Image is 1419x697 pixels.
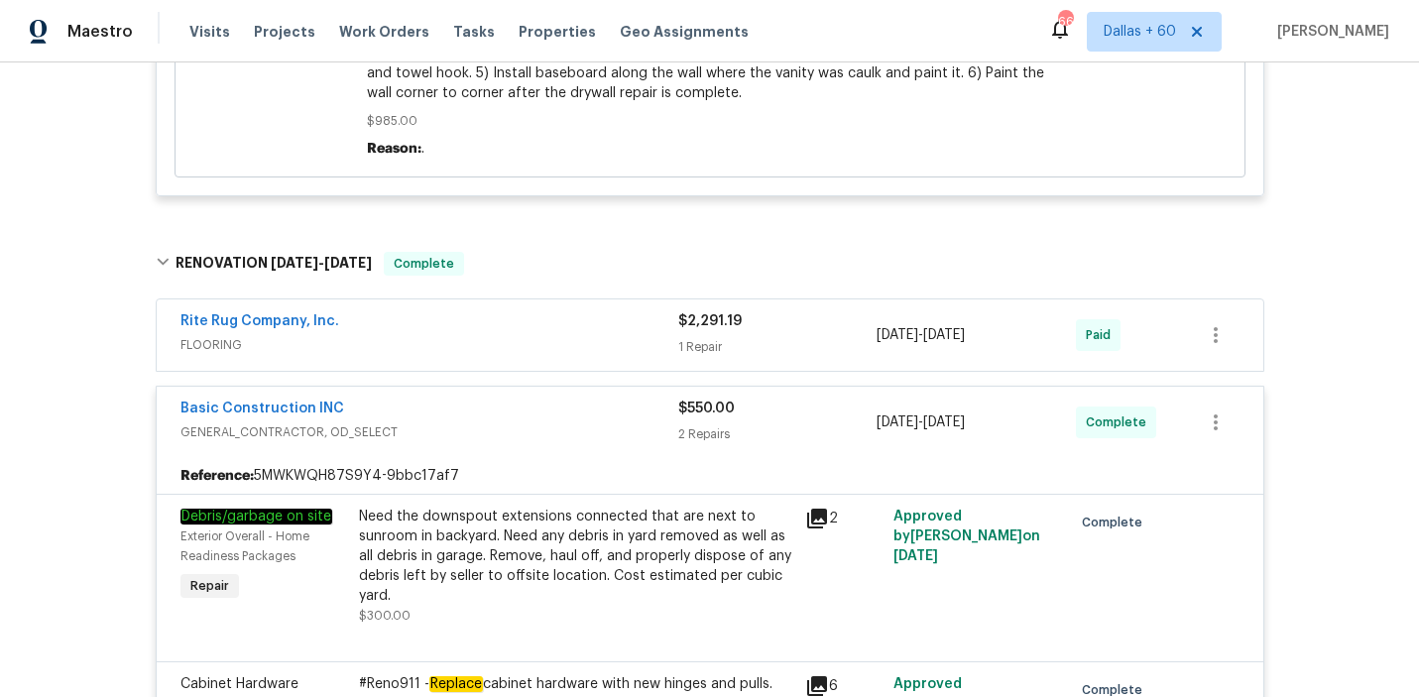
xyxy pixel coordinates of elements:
span: Properties [519,22,596,42]
a: Rite Rug Company, Inc. [180,314,339,328]
span: [DATE] [877,328,918,342]
div: 5MWKWQH87S9Y4-9bbc17af7 [157,458,1263,494]
span: Exterior Overall - Home Readiness Packages [180,530,309,562]
span: [PERSON_NAME] [1269,22,1389,42]
span: Work Orders [339,22,429,42]
span: $985.00 [367,111,1052,131]
span: [DATE] [923,328,965,342]
span: Maestro [67,22,133,42]
em: Replace [429,676,483,692]
span: [DATE] [271,256,318,270]
span: Cabinet Hardware [180,677,298,691]
span: Tasks [453,25,495,39]
span: FLOORING [180,335,678,355]
h6: RENOVATION [176,252,372,276]
div: 2 [805,507,883,530]
span: [DATE] [324,256,372,270]
span: Approved by [PERSON_NAME] on [893,510,1040,563]
em: Debris/garbage on site [180,509,332,524]
span: [DATE] [877,415,918,429]
span: Repair [182,576,237,596]
span: $300.00 [359,610,411,622]
span: - [271,256,372,270]
span: . [421,142,424,156]
div: 2 Repairs [678,424,878,444]
div: 667 [1058,12,1072,32]
span: Complete [1082,513,1150,532]
div: Need the downspout extensions connected that are next to sunroom in backyard. Need any debris in ... [359,507,793,606]
span: - [877,412,965,432]
span: [DATE] [893,549,938,563]
b: Reference: [180,466,254,486]
span: Dallas + 60 [1104,22,1176,42]
div: 1 Repair [678,337,878,357]
span: Paid [1086,325,1119,345]
a: Basic Construction INC [180,402,344,415]
span: $2,291.19 [678,314,742,328]
span: Visits [189,22,230,42]
span: Projects [254,22,315,42]
span: Geo Assignments [620,22,749,42]
span: Complete [1086,412,1154,432]
div: RENOVATION [DATE]-[DATE]Complete [150,232,1270,295]
span: Complete [386,254,462,274]
span: Reason: [367,142,421,156]
span: $550.00 [678,402,735,415]
span: [DATE] [923,415,965,429]
span: GENERAL_CONTRACTOR, OD_SELECT [180,422,678,442]
span: - [877,325,965,345]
